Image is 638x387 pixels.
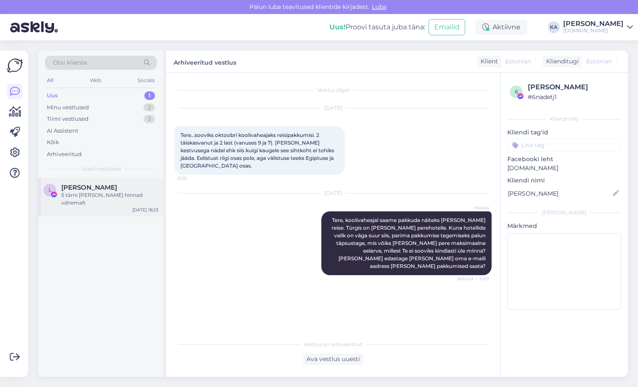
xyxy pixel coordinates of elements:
[563,20,624,27] div: [PERSON_NAME]
[47,115,89,123] div: Tiimi vestlused
[369,3,389,11] span: Luba
[49,187,51,193] span: L
[429,19,465,35] button: Emailid
[143,115,155,123] div: 3
[47,103,89,112] div: Minu vestlused
[180,132,335,169] span: Tere…sooviks oktoobri koolivaheajaks reisipakkumisi. 2 täiskasvanut ja 2 last (vanuses 9 ja 7). [...
[175,104,492,112] div: [DATE]
[507,115,621,123] div: Kliendi info
[144,91,155,100] div: 1
[53,58,87,67] span: Otsi kliente
[515,88,518,95] span: 6
[303,353,363,365] div: Ava vestlus uuesti
[586,57,612,66] span: Estonian
[47,127,78,135] div: AI Assistent
[507,139,621,151] input: Lisa tag
[528,82,618,92] div: [PERSON_NAME]
[563,27,624,34] div: [DOMAIN_NAME]
[175,86,492,94] div: Vestlus algas
[457,205,489,211] span: Maarja
[548,21,560,33] div: KA
[304,341,362,348] span: Vestlus on arhiveeritud
[174,56,236,67] label: Arhiveeritud vestlus
[61,184,117,191] span: Liis Laanesaar
[177,175,209,182] span: 22:51
[61,191,158,207] div: 5 tärni [PERSON_NAME] hinnad vähemalt
[81,165,121,173] span: Uued vestlused
[477,57,498,66] div: Klient
[563,20,633,34] a: [PERSON_NAME][DOMAIN_NAME]
[475,20,527,35] div: Aktiivne
[329,22,425,32] div: Proovi tasuta juba täna:
[175,189,492,197] div: [DATE]
[47,138,59,147] div: Kõik
[45,75,55,86] div: All
[507,128,621,137] p: Kliendi tag'id
[136,75,157,86] div: Socials
[507,176,621,185] p: Kliendi nimi
[332,217,487,269] span: Tere, koolivaheajal saame pakkuda näiteks [PERSON_NAME] reise. Türgis on [PERSON_NAME] perehotell...
[508,189,611,198] input: Lisa nimi
[47,150,82,159] div: Arhiveeritud
[507,164,621,173] p: [DOMAIN_NAME]
[543,57,579,66] div: Klienditugi
[507,222,621,230] p: Märkmed
[507,209,621,216] div: [PERSON_NAME]
[329,23,346,31] b: Uus!
[505,57,531,66] span: Estonian
[7,57,23,74] img: Askly Logo
[132,207,158,213] div: [DATE] 18:23
[457,276,489,282] span: Nähtud ✓ 11:07
[143,103,155,112] div: 2
[47,91,58,100] div: Uus
[88,75,103,86] div: Web
[528,92,618,102] div: # 6nadetj1
[507,155,621,164] p: Facebooki leht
